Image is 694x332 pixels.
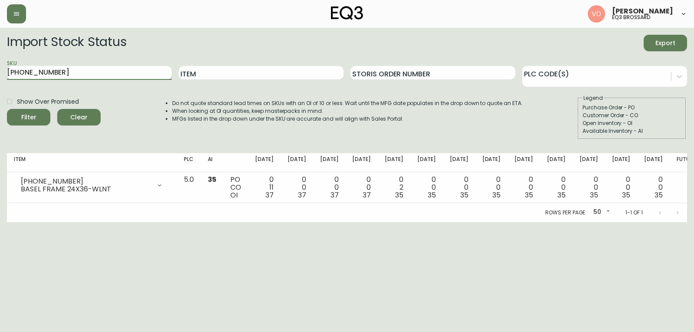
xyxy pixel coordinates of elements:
[172,99,523,107] li: Do not quote standard lead times on SKUs with an OI of 10 or less. Wait until the MFG date popula...
[583,94,604,102] legend: Legend
[525,190,533,200] span: 35
[201,153,223,172] th: AI
[460,190,468,200] span: 35
[64,112,94,123] span: Clear
[331,190,339,200] span: 37
[230,190,238,200] span: OI
[622,190,630,200] span: 35
[612,15,651,20] h5: eq3 brossard
[590,205,612,220] div: 50
[288,176,306,199] div: 0 0
[410,153,443,172] th: [DATE]
[21,112,36,123] div: Filter
[313,153,346,172] th: [DATE]
[345,153,378,172] th: [DATE]
[417,176,436,199] div: 0 0
[583,104,681,112] div: Purchase Order - PO
[540,153,573,172] th: [DATE]
[14,176,170,195] div: [PHONE_NUMBER]BASEL FRAME 24X36-WLNT
[482,176,501,199] div: 0 0
[331,6,363,20] img: logo
[177,172,201,203] td: 5.0
[320,176,339,199] div: 0 0
[475,153,508,172] th: [DATE]
[172,115,523,123] li: MFGs listed in the drop down under the SKU are accurate and will align with Sales Portal.
[588,5,605,23] img: 34cbe8de67806989076631741e6a7c6b
[7,153,177,172] th: Item
[547,176,566,199] div: 0 0
[378,153,410,172] th: [DATE]
[651,38,680,49] span: Export
[644,35,687,51] button: Export
[385,176,403,199] div: 0 2
[579,176,598,199] div: 0 0
[655,190,663,200] span: 35
[255,176,274,199] div: 0 11
[21,185,151,193] div: BASEL FRAME 24X36-WLNT
[583,127,681,135] div: Available Inventory - AI
[57,109,101,125] button: Clear
[625,209,643,217] p: 1-1 of 1
[265,190,274,200] span: 37
[7,109,50,125] button: Filter
[208,174,216,184] span: 35
[21,178,151,185] div: [PHONE_NUMBER]
[352,176,371,199] div: 0 0
[573,153,605,172] th: [DATE]
[248,153,281,172] th: [DATE]
[17,97,79,106] span: Show Over Promised
[428,190,436,200] span: 35
[612,176,631,199] div: 0 0
[492,190,501,200] span: 35
[545,209,586,217] p: Rows per page:
[612,8,673,15] span: [PERSON_NAME]
[557,190,566,200] span: 35
[395,190,403,200] span: 35
[507,153,540,172] th: [DATE]
[281,153,313,172] th: [DATE]
[644,176,663,199] div: 0 0
[177,153,201,172] th: PLC
[443,153,475,172] th: [DATE]
[363,190,371,200] span: 37
[450,176,468,199] div: 0 0
[605,153,638,172] th: [DATE]
[298,190,306,200] span: 37
[7,35,126,51] h2: Import Stock Status
[590,190,598,200] span: 35
[583,112,681,119] div: Customer Order - CO
[514,176,533,199] div: 0 0
[172,107,523,115] li: When looking at OI quantities, keep masterpacks in mind.
[583,119,681,127] div: Open Inventory - OI
[637,153,670,172] th: [DATE]
[230,176,241,199] div: PO CO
